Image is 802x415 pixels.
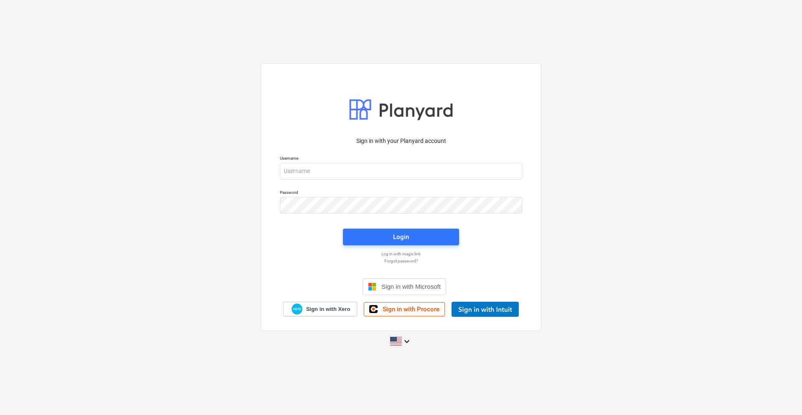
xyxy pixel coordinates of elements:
div: Login [393,232,409,242]
p: Username [280,155,522,163]
a: Sign in with Procore [364,302,445,316]
input: Username [280,163,522,180]
a: Log in with magic link [276,251,526,257]
span: Sign in with Xero [306,306,350,313]
img: Xero logo [292,303,302,315]
a: Sign in with Xero [283,302,358,316]
img: Microsoft logo [368,283,376,291]
a: Forgot password? [276,258,526,264]
p: Sign in with your Planyard account [280,137,522,145]
span: Sign in with Microsoft [381,283,441,290]
p: Password [280,190,522,197]
button: Login [343,229,459,245]
i: keyboard_arrow_down [402,336,412,346]
span: Sign in with Procore [383,306,439,313]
